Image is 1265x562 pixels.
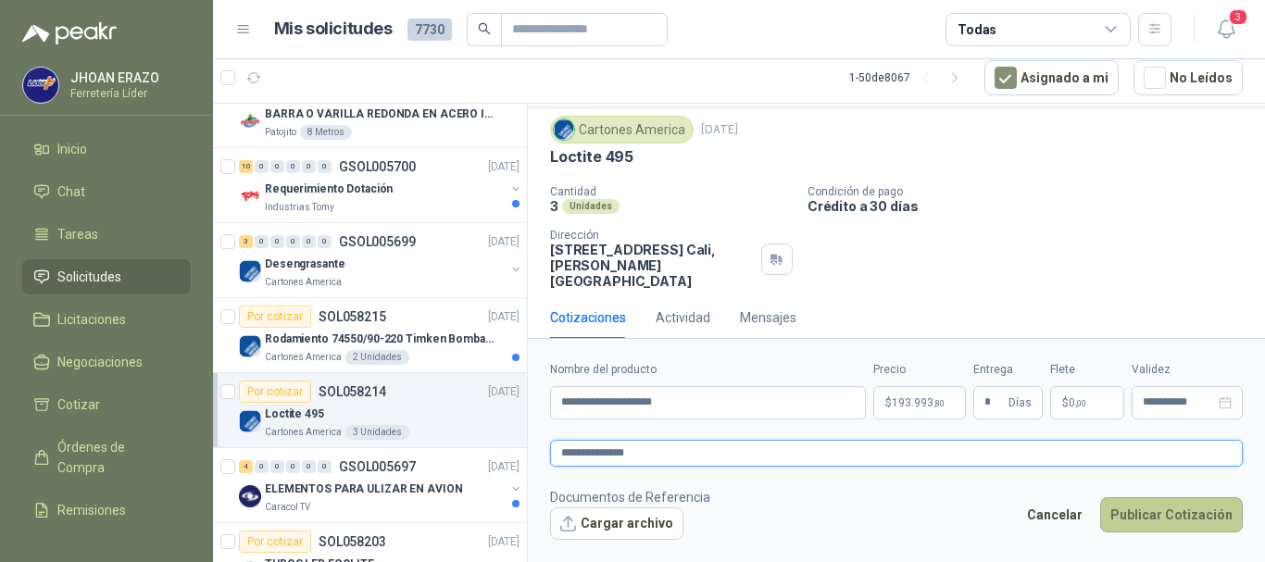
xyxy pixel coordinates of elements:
p: JHOAN ERAZO [70,71,186,84]
p: SOL058215 [319,310,386,323]
div: 3 Unidades [345,425,409,440]
div: 8 Metros [300,125,352,140]
a: Por cotizarSOL058214[DATE] Company LogoLoctite 495Cartones America3 Unidades [213,373,527,448]
p: BARRA O VARILLA REDONDA EN ACERO INOXIDABLE DE 2" O 50 MM [265,106,495,123]
label: Flete [1050,361,1124,379]
p: Loctite 495 [550,147,633,167]
img: Company Logo [239,410,261,432]
div: Cotizaciones [550,307,626,328]
span: 0 [1069,397,1086,408]
span: Inicio [57,139,87,159]
p: GSOL005697 [339,460,416,473]
a: Solicitudes [22,259,191,294]
p: SOL058203 [319,535,386,548]
img: Logo peakr [22,22,117,44]
div: Por cotizar [239,381,311,403]
label: Validez [1132,361,1243,379]
label: Precio [873,361,966,379]
p: Desengrasante [265,256,344,273]
p: GSOL005700 [339,160,416,173]
p: [DATE] [701,121,738,139]
p: Cartones America [265,275,342,290]
span: Órdenes de Compra [57,437,173,478]
div: 0 [318,460,332,473]
div: 0 [255,460,269,473]
div: Por cotizar [239,531,311,553]
label: Nombre del producto [550,361,866,379]
a: Remisiones [22,493,191,528]
p: Industrias Tomy [265,200,334,215]
p: $ 0,00 [1050,386,1124,419]
div: 0 [318,235,332,248]
div: 2 Unidades [345,350,409,365]
p: [DATE] [488,158,520,176]
span: 7730 [407,19,452,41]
span: Tareas [57,224,98,244]
img: Company Logo [239,110,261,132]
div: 0 [270,460,284,473]
span: Días [1008,387,1032,418]
p: Ferretería Líder [70,88,186,99]
div: 10 [239,160,253,173]
p: Rodamiento 74550/90-220 Timken BombaVG40 [265,331,495,348]
div: 0 [302,235,316,248]
span: Licitaciones [57,309,126,330]
div: Por cotizar [239,306,311,328]
div: 0 [255,235,269,248]
a: Cotizar [22,387,191,422]
img: Company Logo [554,119,574,140]
p: GSOL005699 [339,235,416,248]
span: Remisiones [57,500,126,520]
p: SOL058214 [319,385,386,398]
button: Cargar archivo [550,507,683,541]
p: Cantidad [550,185,793,198]
button: Asignado a mi [984,60,1119,95]
p: Documentos de Referencia [550,487,710,507]
div: 0 [270,235,284,248]
span: Cotizar [57,394,100,415]
span: ,80 [933,398,945,408]
img: Company Logo [239,260,261,282]
button: Publicar Cotización [1100,497,1243,532]
a: Inicio [22,131,191,167]
img: Company Logo [239,485,261,507]
span: Negociaciones [57,352,143,372]
span: Chat [57,181,85,202]
span: Solicitudes [57,267,121,287]
p: [DATE] [488,458,520,476]
span: 193.993 [892,397,945,408]
span: search [478,22,491,35]
img: Company Logo [239,185,261,207]
p: Crédito a 30 días [808,198,1258,214]
p: Requerimiento Dotación [265,181,393,198]
a: Por cotizarSOL058215[DATE] Company LogoRodamiento 74550/90-220 Timken BombaVG40Cartones America2 ... [213,298,527,373]
button: No Leídos [1133,60,1243,95]
p: Dirección [550,229,754,242]
div: 0 [255,160,269,173]
p: [DATE] [488,383,520,401]
span: $ [1062,397,1069,408]
p: Patojito [265,125,296,140]
div: Cartones America [550,116,694,144]
div: 4 [239,460,253,473]
a: Por cotizarSOL058229[DATE] Company LogoBARRA O VARILLA REDONDA EN ACERO INOXIDABLE DE 2" O 50 MMP... [213,73,527,148]
p: [DATE] [488,233,520,251]
div: 0 [302,460,316,473]
div: Actividad [656,307,710,328]
a: Negociaciones [22,344,191,380]
p: Cartones America [265,425,342,440]
div: 3 [239,235,253,248]
span: 3 [1228,8,1248,26]
p: Loctite 495 [265,406,324,423]
a: 4 0 0 0 0 0 GSOL005697[DATE] Company LogoELEMENTOS PARA ULIZAR EN AVIONCaracol TV [239,456,523,515]
div: Todas [958,19,996,40]
p: Cartones America [265,350,342,365]
a: Órdenes de Compra [22,430,191,485]
p: Condición de pago [808,185,1258,198]
div: 0 [286,235,300,248]
div: 0 [318,160,332,173]
p: [DATE] [488,533,520,551]
div: 0 [286,160,300,173]
p: Caracol TV [265,500,310,515]
h1: Mis solicitudes [274,16,393,43]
